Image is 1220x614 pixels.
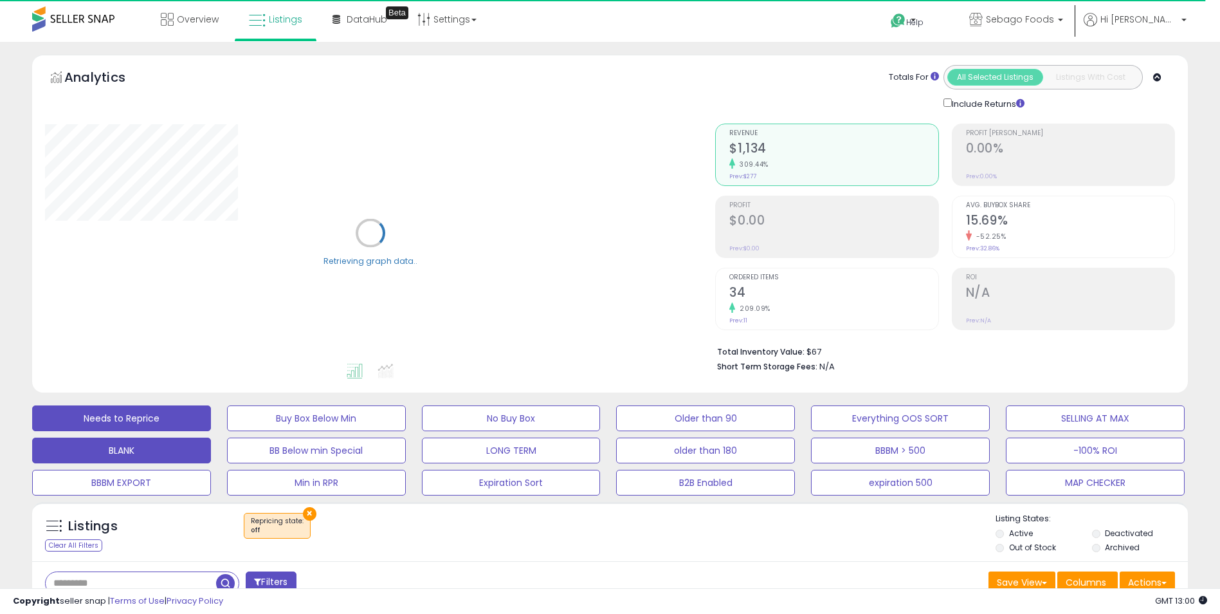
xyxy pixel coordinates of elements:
[988,572,1055,593] button: Save View
[1009,528,1033,539] label: Active
[717,361,817,372] b: Short Term Storage Fees:
[269,13,302,26] span: Listings
[386,6,408,19] div: Tooltip anchor
[347,13,387,26] span: DataHub
[303,507,316,521] button: ×
[1006,438,1185,463] button: -100% ROI
[947,69,1043,86] button: All Selected Listings
[251,516,304,535] span: Repricing state :
[422,438,601,463] button: LONG TERM
[729,213,938,230] h2: $0.00
[1084,13,1187,42] a: Hi [PERSON_NAME]
[1105,542,1140,553] label: Archived
[32,470,211,496] button: BBBM EXPORT
[13,595,223,608] div: seller snap | |
[966,245,999,252] small: Prev: 32.86%
[729,317,747,324] small: Prev: 11
[68,517,118,535] h5: Listings
[717,343,1165,358] li: $67
[729,245,760,252] small: Prev: $0.00
[422,470,601,496] button: Expiration Sort
[246,572,296,594] button: Filters
[889,71,939,84] div: Totals For
[1006,405,1185,431] button: SELLING AT MAX
[64,68,150,89] h5: Analytics
[729,141,938,158] h2: $1,134
[890,13,906,29] i: Get Help
[819,360,835,373] span: N/A
[906,17,924,28] span: Help
[1042,69,1138,86] button: Listings With Cost
[1100,13,1178,26] span: Hi [PERSON_NAME]
[966,285,1174,302] h2: N/A
[1006,470,1185,496] button: MAP CHECKER
[966,172,997,180] small: Prev: 0.00%
[986,13,1054,26] span: Sebago Foods
[227,405,406,431] button: Buy Box Below Min
[167,595,223,607] a: Privacy Policy
[966,202,1174,209] span: Avg. Buybox Share
[177,13,219,26] span: Overview
[1066,576,1106,589] span: Columns
[729,130,938,137] span: Revenue
[735,304,770,313] small: 209.09%
[422,405,601,431] button: No Buy Box
[966,141,1174,158] h2: 0.00%
[323,255,417,266] div: Retrieving graph data..
[729,202,938,209] span: Profit
[616,470,795,496] button: B2B Enabled
[811,470,990,496] button: expiration 500
[32,438,211,463] button: BLANK
[811,438,990,463] button: BBBM > 500
[729,274,938,281] span: Ordered Items
[972,232,1006,241] small: -52.25%
[1155,595,1207,607] span: 2025-09-9 13:00 GMT
[45,539,102,552] div: Clear All Filters
[13,595,60,607] strong: Copyright
[811,405,990,431] button: Everything OOS SORT
[1120,572,1175,593] button: Actions
[880,3,949,42] a: Help
[717,346,805,357] b: Total Inventory Value:
[729,285,938,302] h2: 34
[227,438,406,463] button: BB Below min Special
[966,130,1174,137] span: Profit [PERSON_NAME]
[966,317,991,324] small: Prev: N/A
[735,160,769,169] small: 309.44%
[1009,542,1056,553] label: Out of Stock
[227,470,406,496] button: Min in RPR
[32,405,211,431] button: Needs to Reprice
[729,172,756,180] small: Prev: $277
[1105,528,1153,539] label: Deactivated
[934,96,1040,111] div: Include Returns
[996,513,1188,525] p: Listing States:
[110,595,165,607] a: Terms of Use
[616,438,795,463] button: older than 180
[1057,572,1118,593] button: Columns
[966,213,1174,230] h2: 15.69%
[966,274,1174,281] span: ROI
[251,526,304,535] div: off
[616,405,795,431] button: Older than 90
